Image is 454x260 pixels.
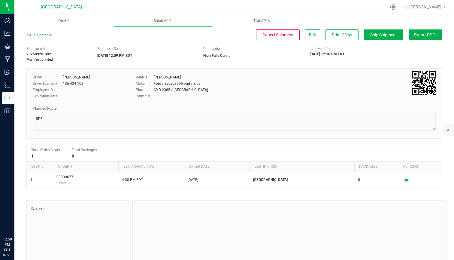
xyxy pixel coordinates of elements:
th: Order date [184,162,250,172]
span: Planned Route [33,106,56,111]
label: Employee ID [33,87,63,93]
label: Driver [33,75,63,80]
strong: 0 [72,154,74,158]
div: 136 434 103 [63,81,83,86]
img: Scan me! [412,71,436,95]
p: Created [56,180,73,186]
th: Packages [354,162,398,172]
inline-svg: Outbound [5,95,11,101]
button: Cancel Shipment [256,29,300,40]
label: Shipment Date [97,46,121,51]
span: Total Order/Stops [31,148,60,152]
span: 4:30 PM EDT [122,177,143,183]
span: Hi, [PERSON_NAME]! [404,5,443,9]
th: Order # [53,162,118,172]
strong: 20250925-002 [26,52,51,56]
span: Edit [309,32,316,37]
inline-svg: Inbound [5,69,11,75]
button: Export PDF [409,29,442,40]
span: 00000677 [56,174,73,186]
qrcode: 20250925-002 [412,71,436,95]
span: Notes [31,205,128,213]
span: Shipment # [26,46,88,51]
span: Shipments [146,18,180,23]
inline-svg: Inventory [5,82,11,88]
div: [PERSON_NAME] [154,75,181,80]
label: Plate [136,87,154,93]
div: CXD 2365 / [GEOGRAPHIC_DATA] [154,87,208,93]
span: Ship Shipment [370,32,397,37]
label: Last Modified [310,46,331,51]
span: Cancel Shipment [262,32,294,37]
label: Driver license # [33,81,63,86]
inline-svg: Analytics [5,30,11,36]
span: Transfers [245,18,278,23]
a: Shipments [113,14,212,27]
label: Distributor [203,46,220,51]
button: Ship Shipment [364,29,403,40]
button: Edit [305,29,320,40]
a: Transfers [212,14,311,27]
span: [GEOGRAPHIC_DATA] [41,5,82,10]
span: Print COAs [332,32,352,37]
inline-svg: Dashboard [5,17,11,23]
span: Export PDF [414,32,437,37]
div: 1 [154,93,156,99]
div: Manage settings [389,4,397,10]
span: [DATE] [188,177,198,183]
inline-svg: Grow [5,43,11,49]
label: Permit # [136,93,154,99]
div: Ford / Escap8e Hybrid / Blue [154,81,200,86]
label: Expiration date [33,93,63,99]
strong: [DATE] 12:10 PM EDT [310,52,344,56]
strong: [DATE] 12:09 PM EDT [97,54,132,58]
inline-svg: Manufacturing [5,56,11,62]
th: Stop # [27,162,53,172]
span: 0 [358,177,360,183]
th: Est. arrival time [118,162,184,172]
p: [GEOGRAPHIC_DATA] [253,177,351,183]
strong: High Falls Canna [203,54,230,58]
div: [PERSON_NAME] [63,75,90,80]
strong: 1 [31,154,34,158]
label: Make [136,81,154,86]
p: 12:50 PM EDT [3,237,12,253]
iframe: Resource center [6,212,24,230]
span: Total Packages [72,148,97,152]
label: Vehicle [136,75,154,80]
strong: Manifest printed [26,57,53,62]
p: 09/25 [3,253,12,257]
th: Actions [398,162,442,172]
button: Print COAs [325,29,359,40]
a: Orders [14,14,113,27]
a: All Shipments [26,33,52,37]
th: Destination [250,162,354,172]
inline-svg: Reports [5,108,11,114]
span: 1 [30,177,32,183]
span: Orders [50,18,78,23]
